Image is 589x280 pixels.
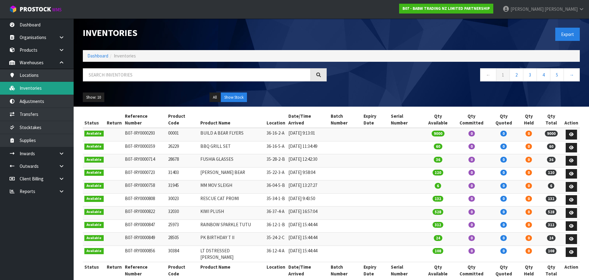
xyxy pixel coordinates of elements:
[123,207,167,220] td: B07-IRY0000822
[480,68,496,81] a: ←
[433,209,443,215] span: 528
[83,28,327,38] h1: Inventories
[518,111,540,128] th: Qty Held
[433,196,443,202] span: 132
[550,68,564,81] a: 5
[389,111,422,128] th: Serial Number
[123,246,167,262] td: B07-IRY0000856
[265,262,287,278] th: Location
[199,154,265,168] td: FUSHIA GLASSES
[199,193,265,207] td: RESCUE CAT PROMI
[468,131,475,136] span: 0
[510,6,544,12] span: [PERSON_NAME]
[433,222,443,228] span: 312
[265,219,287,233] td: 36-12-1-B
[362,262,389,278] th: Expiry Date
[468,235,475,241] span: 0
[84,131,104,137] span: Available
[123,141,167,154] td: B07-IRY0000359
[500,144,507,149] span: 0
[500,157,507,163] span: 0
[199,233,265,246] td: PK BIRTHDAY T II
[167,167,199,180] td: 31403
[500,235,507,241] span: 0
[500,222,507,228] span: 0
[167,180,199,194] td: 31945
[287,219,329,233] td: [DATE] 15:44:44
[489,262,518,278] th: Qty Quoted
[123,193,167,207] td: B07-IRY0000808
[167,207,199,220] td: 32030
[20,5,51,13] span: ProStock
[287,207,329,220] td: [DATE] 16:57:04
[84,235,104,241] span: Available
[167,111,199,128] th: Product Code
[265,233,287,246] td: 35-24-2-C
[468,248,475,254] span: 0
[454,111,490,128] th: Qty Committed
[84,170,104,176] span: Available
[435,183,441,189] span: 6
[167,262,199,278] th: Product Code
[434,157,442,163] span: 36
[83,93,104,102] button: Show: 10
[402,6,490,11] strong: B07 - BABW TRADING NZ LIMITED PARTNERSHIP
[167,193,199,207] td: 30023
[287,128,329,141] td: [DATE] 9:13:01
[525,131,532,136] span: 0
[329,262,362,278] th: Batch Number
[362,111,389,128] th: Expiry Date
[114,53,136,59] span: Inventories
[468,144,475,149] span: 0
[525,209,532,215] span: 0
[52,7,62,13] small: WMS
[9,5,17,13] img: cube-alt.png
[199,128,265,141] td: BUILD A BEAR FLYERS
[84,196,104,202] span: Available
[265,193,287,207] td: 35-34-1-B
[287,154,329,168] td: [DATE] 12:42:30
[84,144,104,150] span: Available
[468,183,475,189] span: 0
[525,170,532,175] span: 0
[84,248,104,254] span: Available
[547,235,556,241] span: 24
[287,180,329,194] td: [DATE] 13:27:27
[329,111,362,128] th: Batch Number
[525,144,532,149] span: 0
[433,170,443,175] span: 120
[500,183,507,189] span: 0
[546,196,556,202] span: 132
[123,233,167,246] td: B07-IRY0000849
[84,209,104,215] span: Available
[167,233,199,246] td: 28505
[84,183,104,189] span: Available
[167,219,199,233] td: 25973
[199,167,265,180] td: [PERSON_NAME] BEAR
[123,167,167,180] td: B07-IRY0000723
[287,233,329,246] td: [DATE] 15:44:44
[546,248,556,254] span: 108
[525,157,532,163] span: 0
[500,131,507,136] span: 0
[199,246,265,262] td: LT DSTRESSED [PERSON_NAME]
[199,141,265,154] td: BBQ GRILL SET
[500,248,507,254] span: 0
[199,262,265,278] th: Product Name
[523,68,537,81] a: 3
[265,154,287,168] td: 35-28-2-B
[84,222,104,228] span: Available
[287,141,329,154] td: [DATE] 11:34:49
[468,196,475,202] span: 0
[389,262,422,278] th: Serial Number
[123,128,167,141] td: B07-IRY0000293
[287,262,329,278] th: Date/Time Arrived
[167,154,199,168] td: 28678
[265,246,287,262] td: 36-12-4-A
[525,235,532,241] span: 0
[555,28,580,41] button: Export
[83,262,105,278] th: Status
[167,246,199,262] td: 30384
[510,68,523,81] a: 2
[123,262,167,278] th: Reference Number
